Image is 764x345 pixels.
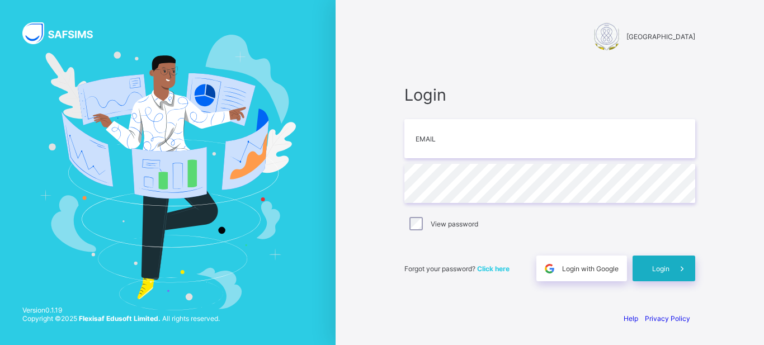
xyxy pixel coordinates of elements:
[22,314,220,323] span: Copyright © 2025 All rights reserved.
[22,306,220,314] span: Version 0.1.19
[652,264,669,273] span: Login
[477,264,510,273] a: Click here
[22,22,106,44] img: SAFSIMS Logo
[79,314,161,323] strong: Flexisaf Edusoft Limited.
[404,264,510,273] span: Forgot your password?
[624,314,638,323] a: Help
[404,85,695,105] span: Login
[40,35,296,311] img: Hero Image
[431,220,478,228] label: View password
[562,264,619,273] span: Login with Google
[645,314,690,323] a: Privacy Policy
[626,32,695,41] span: [GEOGRAPHIC_DATA]
[543,262,556,275] img: google.396cfc9801f0270233282035f929180a.svg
